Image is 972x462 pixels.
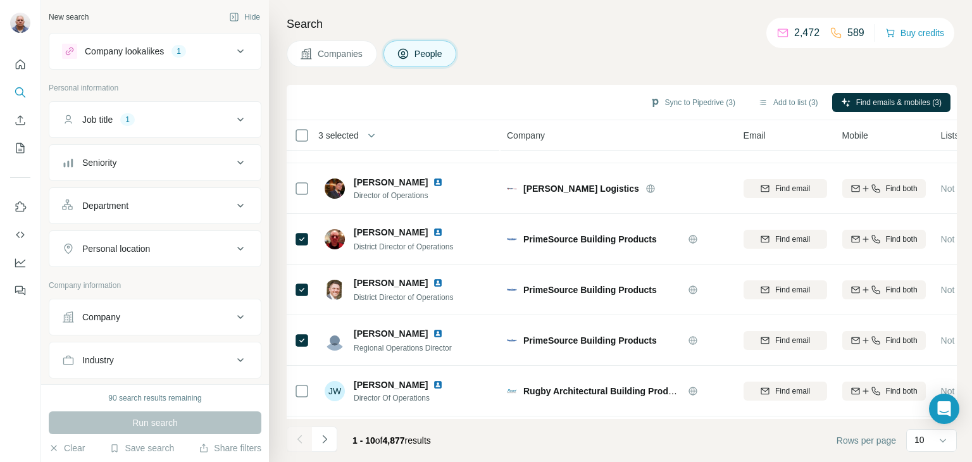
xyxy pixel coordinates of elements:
[82,156,116,169] div: Seniority
[507,234,517,244] img: Logo of PrimeSource Building Products
[886,284,918,296] span: Find both
[433,177,443,187] img: LinkedIn logo
[10,223,30,246] button: Use Surfe API
[886,385,918,397] span: Find both
[108,392,201,404] div: 90 search results remaining
[523,182,639,195] span: [PERSON_NAME] Logistics
[325,280,345,300] img: Avatar
[10,81,30,104] button: Search
[49,280,261,291] p: Company information
[49,302,261,332] button: Company
[49,345,261,375] button: Industry
[433,380,443,390] img: LinkedIn logo
[354,293,453,302] span: District Director of Operations
[414,47,444,60] span: People
[842,280,926,299] button: Find both
[354,392,458,404] span: Director Of Operations
[352,435,375,446] span: 1 - 10
[354,190,458,201] span: Director of Operations
[325,178,345,199] img: Avatar
[842,331,926,350] button: Find both
[49,442,85,454] button: Clear
[10,251,30,274] button: Dashboard
[287,15,957,33] h4: Search
[49,190,261,221] button: Department
[886,183,918,194] span: Find both
[744,129,766,142] span: Email
[82,311,120,323] div: Company
[775,335,810,346] span: Find email
[85,45,164,58] div: Company lookalikes
[507,335,517,346] img: Logo of PrimeSource Building Products
[775,385,810,397] span: Find email
[775,284,810,296] span: Find email
[82,199,128,212] div: Department
[49,234,261,264] button: Personal location
[523,234,657,244] span: PrimeSource Building Products
[433,328,443,339] img: LinkedIn logo
[842,382,926,401] button: Find both
[10,196,30,218] button: Use Surfe on LinkedIn
[842,179,926,198] button: Find both
[433,278,443,288] img: LinkedIn logo
[832,93,950,112] button: Find emails & mobiles (3)
[354,378,428,391] span: [PERSON_NAME]
[354,226,428,239] span: [PERSON_NAME]
[886,234,918,245] span: Find both
[171,46,186,57] div: 1
[929,394,959,424] div: Open Intercom Messenger
[847,25,864,41] p: 589
[886,335,918,346] span: Find both
[352,435,431,446] span: results
[507,184,517,194] img: Logo of Tighe Logistics
[120,114,135,125] div: 1
[744,382,827,401] button: Find email
[523,386,687,396] span: Rugby Architectural Building Products
[220,8,269,27] button: Hide
[941,129,959,142] span: Lists
[10,53,30,76] button: Quick start
[837,434,896,447] span: Rows per page
[49,82,261,94] p: Personal information
[82,113,113,126] div: Job title
[318,129,359,142] span: 3 selected
[49,147,261,178] button: Seniority
[744,230,827,249] button: Find email
[375,435,383,446] span: of
[354,277,428,289] span: [PERSON_NAME]
[10,137,30,159] button: My lists
[49,11,89,23] div: New search
[842,129,868,142] span: Mobile
[354,176,428,189] span: [PERSON_NAME]
[354,344,452,353] span: Regional Operations Director
[354,242,453,251] span: District Director of Operations
[775,183,810,194] span: Find email
[109,442,174,454] button: Save search
[82,242,150,255] div: Personal location
[842,230,926,249] button: Find both
[775,234,810,245] span: Find email
[325,381,345,401] div: JW
[82,354,114,366] div: Industry
[744,179,827,198] button: Find email
[10,109,30,132] button: Enrich CSV
[49,104,261,135] button: Job title1
[49,36,261,66] button: Company lookalikes1
[199,442,261,454] button: Share filters
[856,97,942,108] span: Find emails & mobiles (3)
[523,335,657,346] span: PrimeSource Building Products
[325,229,345,249] img: Avatar
[318,47,364,60] span: Companies
[507,129,545,142] span: Company
[383,435,405,446] span: 4,877
[433,227,443,237] img: LinkedIn logo
[507,386,517,396] img: Logo of Rugby Architectural Building Products
[749,93,827,112] button: Add to list (3)
[914,434,925,446] p: 10
[10,13,30,33] img: Avatar
[641,93,744,112] button: Sync to Pipedrive (3)
[312,427,337,452] button: Navigate to next page
[744,280,827,299] button: Find email
[10,279,30,302] button: Feedback
[507,285,517,295] img: Logo of PrimeSource Building Products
